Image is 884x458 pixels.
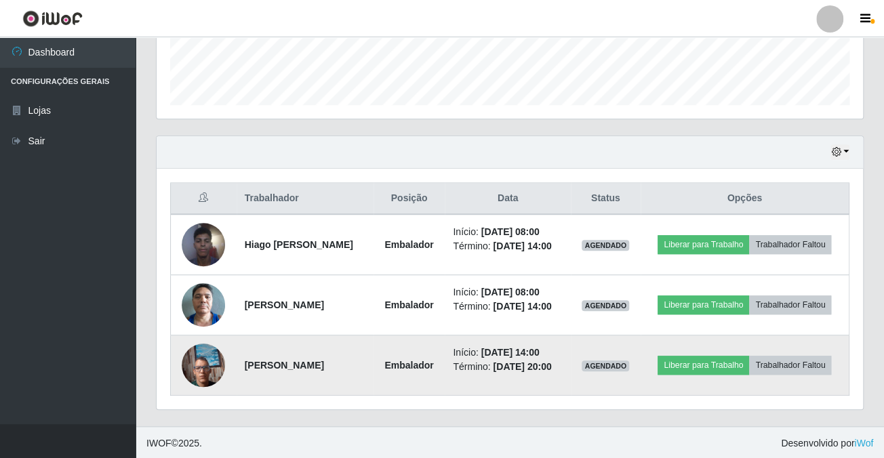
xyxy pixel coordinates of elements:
[245,360,324,371] strong: [PERSON_NAME]
[445,183,571,215] th: Data
[245,299,324,310] strong: [PERSON_NAME]
[582,360,629,371] span: AGENDADO
[453,225,563,239] li: Início:
[22,10,83,27] img: CoreUI Logo
[582,240,629,251] span: AGENDADO
[182,215,225,273] img: 1702938367387.jpeg
[481,226,540,237] time: [DATE] 08:00
[245,239,353,250] strong: Hiago [PERSON_NAME]
[453,285,563,299] li: Início:
[493,361,551,372] time: [DATE] 20:00
[384,360,433,371] strong: Embalador
[453,360,563,374] li: Término:
[481,347,540,358] time: [DATE] 14:00
[182,276,225,333] img: 1720641166740.jpeg
[749,356,831,375] button: Trabalhador Faltou
[571,183,641,215] th: Status
[582,300,629,311] span: AGENDADO
[493,241,551,251] time: [DATE] 14:00
[749,295,831,314] button: Trabalhador Faltou
[384,299,433,310] strong: Embalador
[374,183,445,215] th: Posição
[641,183,849,215] th: Opções
[453,299,563,314] li: Término:
[658,295,749,314] button: Liberar para Trabalho
[146,438,172,449] span: IWOF
[493,301,551,312] time: [DATE] 14:00
[146,436,202,451] span: © 2025 .
[781,436,873,451] span: Desenvolvido por
[749,235,831,254] button: Trabalhador Faltou
[658,235,749,254] button: Liberar para Trabalho
[237,183,374,215] th: Trabalhador
[384,239,433,250] strong: Embalador
[182,336,225,394] img: 1755695638143.jpeg
[854,438,873,449] a: iWof
[658,356,749,375] button: Liberar para Trabalho
[481,287,540,297] time: [DATE] 08:00
[453,346,563,360] li: Início:
[453,239,563,253] li: Término:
